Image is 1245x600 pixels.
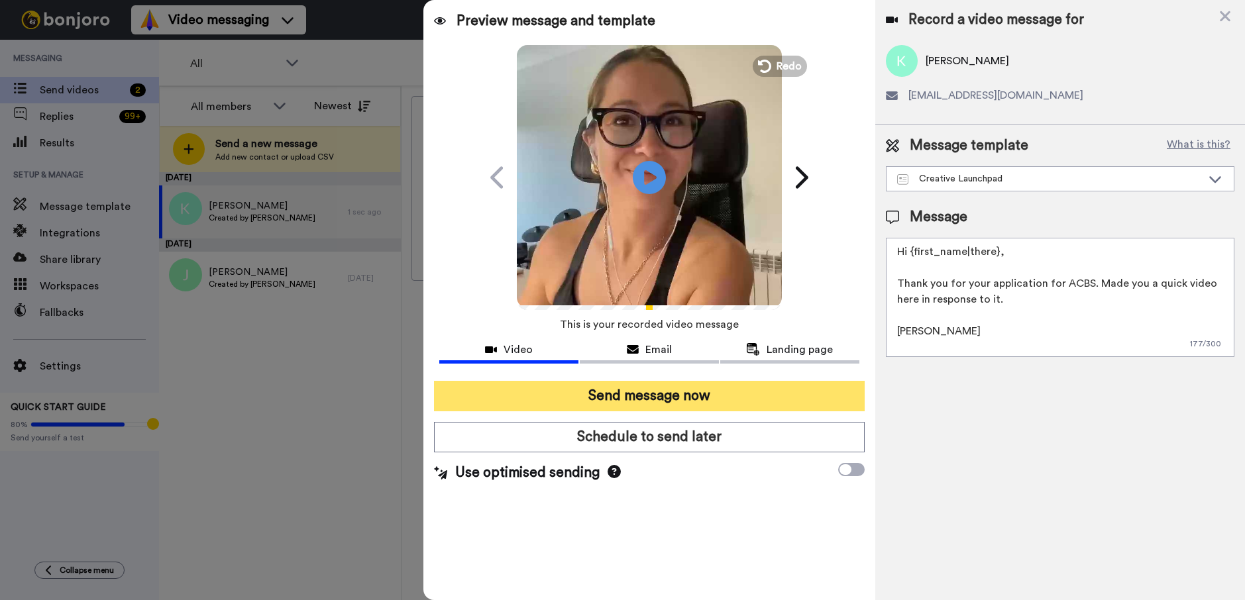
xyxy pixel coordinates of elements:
[455,463,600,483] span: Use optimised sending
[897,174,908,185] img: Message-temps.svg
[897,172,1202,185] div: Creative Launchpad
[767,342,833,358] span: Landing page
[908,87,1083,103] span: [EMAIL_ADDRESS][DOMAIN_NAME]
[645,342,672,358] span: Email
[886,238,1234,357] textarea: Hi {first_name|there}, Thank you for your application for ACBS. Made you a quick video here in re...
[560,310,739,339] span: This is your recorded video message
[504,342,533,358] span: Video
[434,381,865,411] button: Send message now
[1163,136,1234,156] button: What is this?
[910,136,1028,156] span: Message template
[910,207,967,227] span: Message
[434,422,865,452] button: Schedule to send later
